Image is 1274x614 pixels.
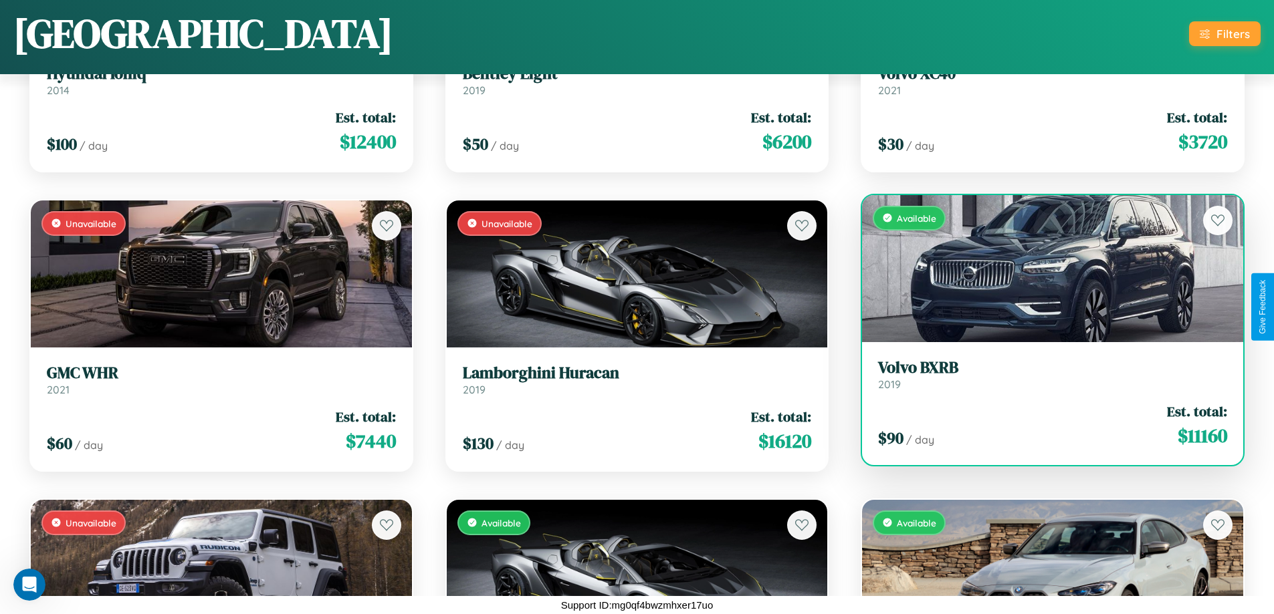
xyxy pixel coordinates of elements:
h1: [GEOGRAPHIC_DATA] [13,6,393,61]
span: 2019 [463,383,486,396]
span: Unavailable [66,517,116,528]
a: Hyundai Ioniq2014 [47,64,396,97]
span: Est. total: [1167,402,1227,421]
p: Support ID: mg0qf4bwzmhxer17uo [561,596,714,614]
span: $ 3720 [1178,128,1227,155]
a: Bentley Eight2019 [463,64,812,97]
span: $ 130 [463,432,494,454]
span: $ 12400 [340,128,396,155]
span: / day [80,139,108,152]
span: Unavailable [482,218,532,229]
a: Volvo XC402021 [878,64,1227,97]
h3: Volvo XC40 [878,64,1227,84]
span: Available [897,212,936,224]
span: Est. total: [751,108,811,127]
span: Est. total: [336,407,396,426]
span: / day [906,139,934,152]
h3: Lamborghini Huracan [463,363,812,383]
span: Est. total: [336,108,396,127]
span: / day [906,433,934,446]
span: / day [75,438,103,452]
span: $ 50 [463,133,488,155]
h3: GMC WHR [47,363,396,383]
a: GMC WHR2021 [47,363,396,396]
span: Available [897,517,936,528]
span: 2014 [47,84,70,97]
a: Lamborghini Huracan2019 [463,363,812,396]
span: $ 30 [878,133,904,155]
div: Filters [1216,27,1250,41]
span: $ 7440 [346,428,396,454]
span: / day [491,139,519,152]
button: Filters [1189,21,1261,46]
a: Volvo BXRB2019 [878,358,1227,391]
h3: Volvo BXRB [878,358,1227,377]
div: Give Feedback [1258,280,1267,334]
span: 2021 [47,383,70,396]
span: $ 100 [47,133,77,155]
span: $ 6200 [762,128,811,155]
span: $ 11160 [1178,422,1227,449]
span: $ 60 [47,432,72,454]
span: $ 16120 [758,428,811,454]
h3: Hyundai Ioniq [47,64,396,84]
span: Est. total: [1167,108,1227,127]
h3: Bentley Eight [463,64,812,84]
span: Est. total: [751,407,811,426]
span: Available [482,517,521,528]
span: 2021 [878,84,901,97]
span: 2019 [463,84,486,97]
iframe: Intercom live chat [13,569,45,601]
span: / day [496,438,524,452]
span: 2019 [878,377,901,391]
span: $ 90 [878,427,904,449]
span: Unavailable [66,218,116,229]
